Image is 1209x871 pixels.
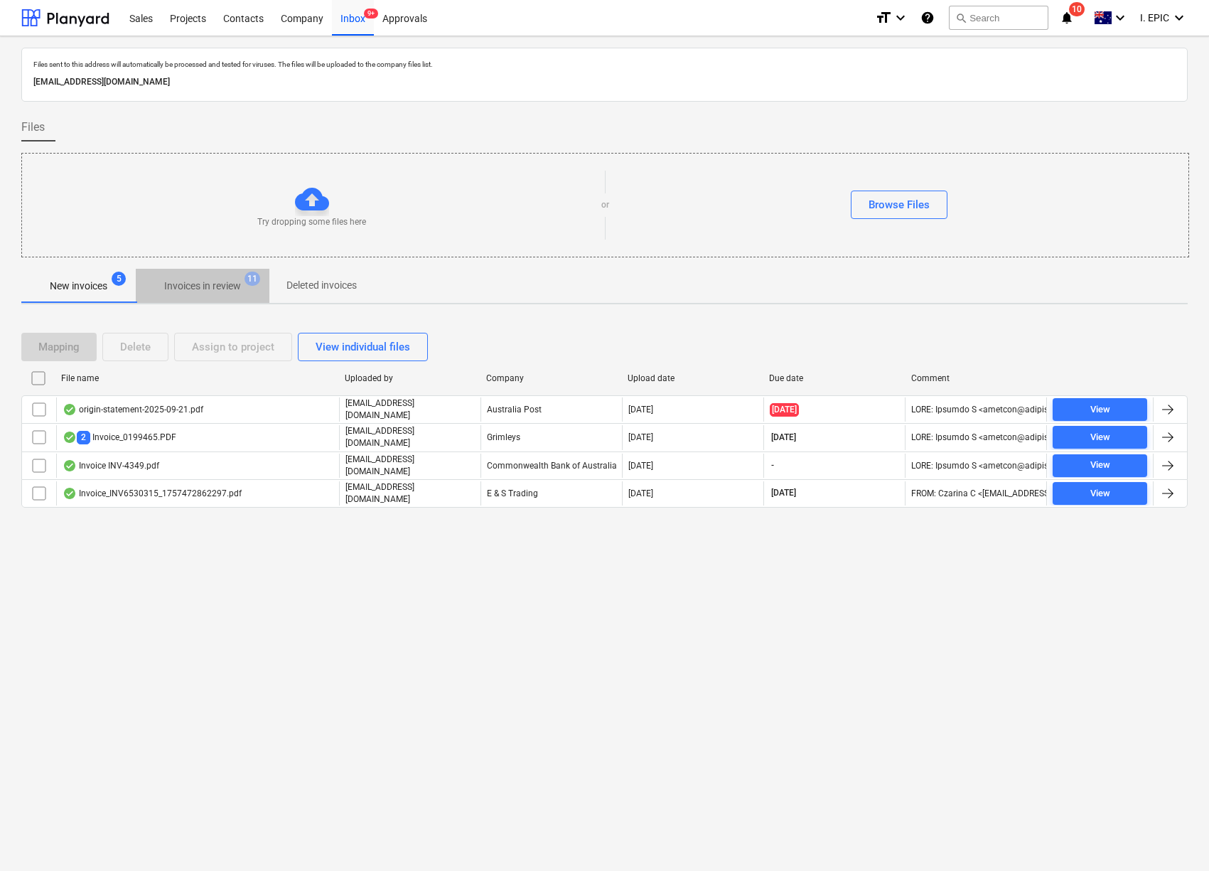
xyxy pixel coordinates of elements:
[770,432,797,444] span: [DATE]
[869,196,930,214] div: Browse Files
[1112,9,1129,26] i: keyboard_arrow_down
[1140,12,1169,23] span: I. EPIC
[770,459,775,471] span: -
[892,9,909,26] i: keyboard_arrow_down
[345,481,475,506] p: [EMAIL_ADDRESS][DOMAIN_NAME]
[920,9,935,26] i: Knowledge base
[345,373,475,383] div: Uploaded by
[1053,426,1147,449] button: View
[33,60,1176,69] p: Files sent to this address will automatically be processed and tested for viruses. The files will...
[480,454,622,478] div: Commonwealth Bank of Australia
[63,404,203,415] div: origin-statement-2025-09-21.pdf
[61,373,333,383] div: File name
[601,199,609,211] p: or
[298,333,428,361] button: View individual files
[1053,482,1147,505] button: View
[1090,457,1110,474] div: View
[1090,486,1110,502] div: View
[164,279,241,294] p: Invoices in review
[480,397,622,422] div: Australia Post
[628,373,758,383] div: Upload date
[345,397,475,422] p: [EMAIL_ADDRESS][DOMAIN_NAME]
[63,404,77,415] div: OCR finished
[112,272,126,286] span: 5
[316,338,410,356] div: View individual files
[1090,429,1110,446] div: View
[345,425,475,449] p: [EMAIL_ADDRESS][DOMAIN_NAME]
[1069,2,1085,16] span: 10
[1060,9,1074,26] i: notifications
[875,9,892,26] i: format_size
[628,432,653,442] div: [DATE]
[21,153,1189,257] div: Try dropping some files hereorBrowse Files
[77,431,90,444] span: 2
[63,431,176,444] div: Invoice_0199465.PDF
[63,488,77,499] div: OCR finished
[286,278,357,293] p: Deleted invoices
[245,272,260,286] span: 11
[50,279,107,294] p: New invoices
[63,432,77,443] div: OCR finished
[1053,454,1147,477] button: View
[949,6,1048,30] button: Search
[257,216,366,228] p: Try dropping some files here
[770,403,799,417] span: [DATE]
[628,461,653,471] div: [DATE]
[628,405,653,415] div: [DATE]
[480,425,622,449] div: Grimleys
[1090,402,1110,418] div: View
[628,488,653,498] div: [DATE]
[486,373,616,383] div: Company
[769,373,899,383] div: Due date
[851,191,947,219] button: Browse Files
[911,373,1041,383] div: Comment
[21,119,45,136] span: Files
[480,481,622,506] div: E & S Trading
[345,454,475,478] p: [EMAIL_ADDRESS][DOMAIN_NAME]
[33,75,1176,90] p: [EMAIL_ADDRESS][DOMAIN_NAME]
[955,12,967,23] span: search
[364,9,378,18] span: 9+
[770,487,797,499] span: [DATE]
[1053,398,1147,421] button: View
[63,460,159,471] div: Invoice INV-4349.pdf
[63,460,77,471] div: OCR finished
[1171,9,1188,26] i: keyboard_arrow_down
[63,488,242,499] div: Invoice_INV6530315_1757472862297.pdf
